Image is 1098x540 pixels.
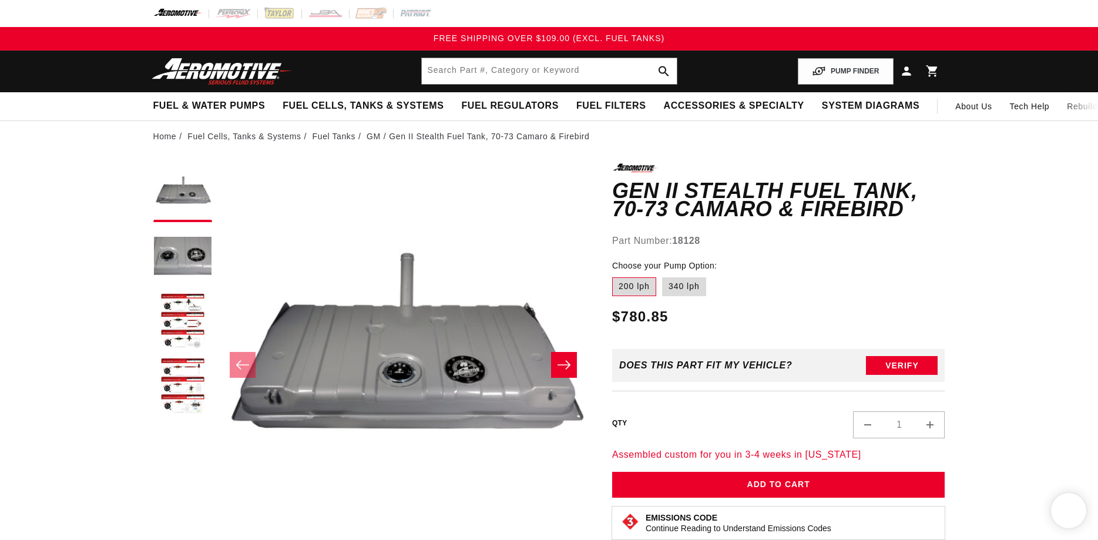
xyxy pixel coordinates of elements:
span: $780.85 [612,306,669,327]
button: Load image 2 in gallery view [153,228,212,287]
h1: Gen II Stealth Fuel Tank, 70-73 Camaro & Firebird [612,182,945,219]
strong: 18128 [672,236,700,246]
button: Load image 4 in gallery view [153,357,212,416]
button: PUMP FINDER [798,58,893,85]
button: Load image 1 in gallery view [153,163,212,222]
img: Emissions code [621,512,640,531]
strong: Emissions Code [646,513,717,522]
button: Slide left [230,352,256,378]
a: GM [367,130,381,143]
nav: breadcrumbs [153,130,945,143]
summary: Fuel Filters [568,92,655,120]
summary: Tech Help [1001,92,1059,120]
button: Slide right [551,352,577,378]
label: QTY [612,418,627,428]
summary: Fuel & Water Pumps [145,92,274,120]
a: Home [153,130,177,143]
a: Fuel Tanks [313,130,355,143]
summary: Accessories & Specialty [655,92,813,120]
input: Search by Part Number, Category or Keyword [422,58,677,84]
span: FREE SHIPPING OVER $109.00 (EXCL. FUEL TANKS) [434,33,664,43]
button: search button [651,58,677,84]
button: Verify [866,356,938,375]
span: System Diagrams [822,100,919,112]
summary: Fuel Cells, Tanks & Systems [274,92,452,120]
span: Fuel & Water Pumps [153,100,266,112]
label: 340 lph [662,277,706,296]
p: Continue Reading to Understand Emissions Codes [646,523,831,534]
legend: Choose your Pump Option: [612,260,718,272]
button: Emissions CodeContinue Reading to Understand Emissions Codes [646,512,831,534]
span: Accessories & Specialty [664,100,804,112]
span: Fuel Regulators [461,100,558,112]
li: Gen II Stealth Fuel Tank, 70-73 Camaro & Firebird [389,130,589,143]
summary: Fuel Regulators [452,92,567,120]
span: About Us [955,102,992,111]
label: 200 lph [612,277,656,296]
span: Tech Help [1010,100,1050,113]
button: Load image 3 in gallery view [153,293,212,351]
summary: System Diagrams [813,92,928,120]
button: Add to Cart [612,472,945,498]
span: Fuel Cells, Tanks & Systems [283,100,444,112]
div: Does This part fit My vehicle? [619,360,793,371]
img: Aeromotive [149,58,296,85]
a: About Us [946,92,1000,120]
div: Part Number: [612,233,945,249]
p: Assembled custom for you in 3-4 weeks in [US_STATE] [612,447,945,462]
span: Fuel Filters [576,100,646,112]
li: Fuel Cells, Tanks & Systems [187,130,310,143]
